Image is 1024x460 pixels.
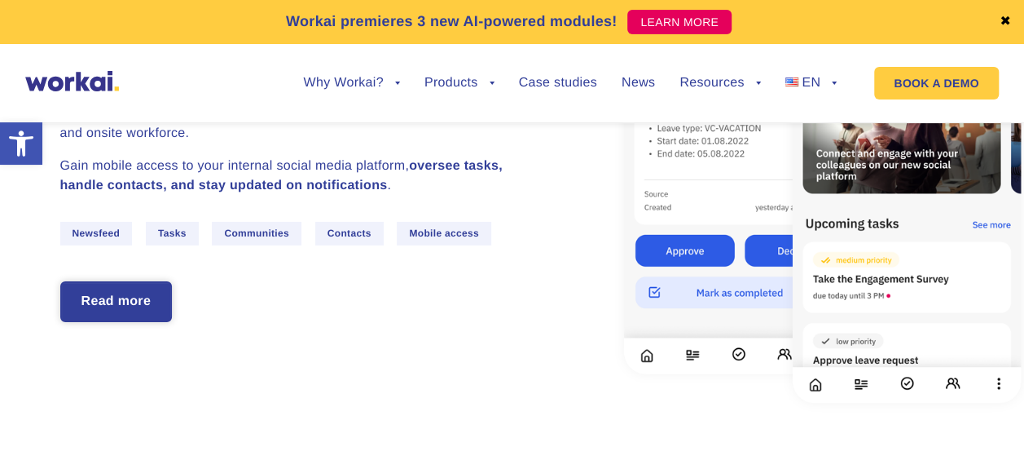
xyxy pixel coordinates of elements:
span: Contacts [315,222,384,245]
span: Communities [212,222,301,245]
a: News [622,77,655,90]
span: Mobile access [397,222,491,245]
span: Newsfeed [60,222,133,245]
p: Gain mobile access to your internal social media platform, . [60,157,549,196]
p: A comprehensive employee experience app to connect all your frontline, remote and onsite workforce. [60,104,549,144]
a: Read more [62,283,171,321]
a: Why Workai? [303,77,399,90]
span: Tasks [146,222,199,245]
a: Products [424,77,494,90]
a: BOOK A DEMO [874,67,998,100]
span: EN [802,76,820,90]
a: Case studies [519,77,597,90]
a: LEARN MORE [627,10,732,34]
a: ✖ [1000,15,1011,29]
p: Workai premieres 3 new AI-powered modules! [286,11,617,33]
a: Resources [679,77,760,90]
